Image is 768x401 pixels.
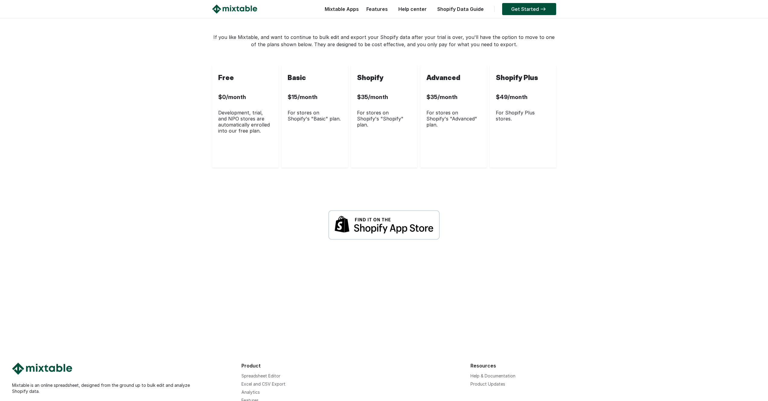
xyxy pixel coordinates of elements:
[212,5,257,14] img: Mixtable logo
[357,84,411,110] div: $35/month
[357,110,411,128] div: For stores on Shopify's "Shopify" plan.
[496,71,550,84] div: Shopify Plus
[470,373,515,378] a: Help & Documentation
[12,363,72,375] img: Mixtable logo
[496,84,550,110] div: $49/month
[218,71,272,84] div: Free
[426,84,481,110] div: $35/month
[218,110,272,134] div: Development, trial, and NPO stores are automatically enrolled into our free plan.
[288,71,342,84] div: Basic
[539,7,547,11] img: arrow-right.svg
[288,110,342,122] div: For stores on Shopify's "Basic" plan.
[363,6,391,12] a: Features
[212,34,556,48] p: If you like Mixtable, and want to continue to bulk edit and export your Shopify data after your t...
[241,373,280,378] a: Spreadsheet Editor
[395,6,430,12] a: Help center
[322,5,359,17] div: Mixtable Apps
[357,71,411,84] div: Shopify
[496,110,550,122] div: For Shopify Plus stores.
[470,381,505,387] a: Product Updates
[218,84,272,110] div: $0/month
[426,71,481,84] div: Advanced
[426,110,481,128] div: For stores on Shopify's "Advanced" plan.
[241,390,260,395] a: Analytics
[502,3,556,15] a: Get Started
[241,381,285,387] a: Excel and CSV Export
[328,210,440,240] img: shopify-app-store-badge-white.png
[288,84,342,110] div: $15/month
[241,363,465,369] div: Product
[470,363,694,369] div: Resources
[434,6,487,12] a: Shopify Data Guide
